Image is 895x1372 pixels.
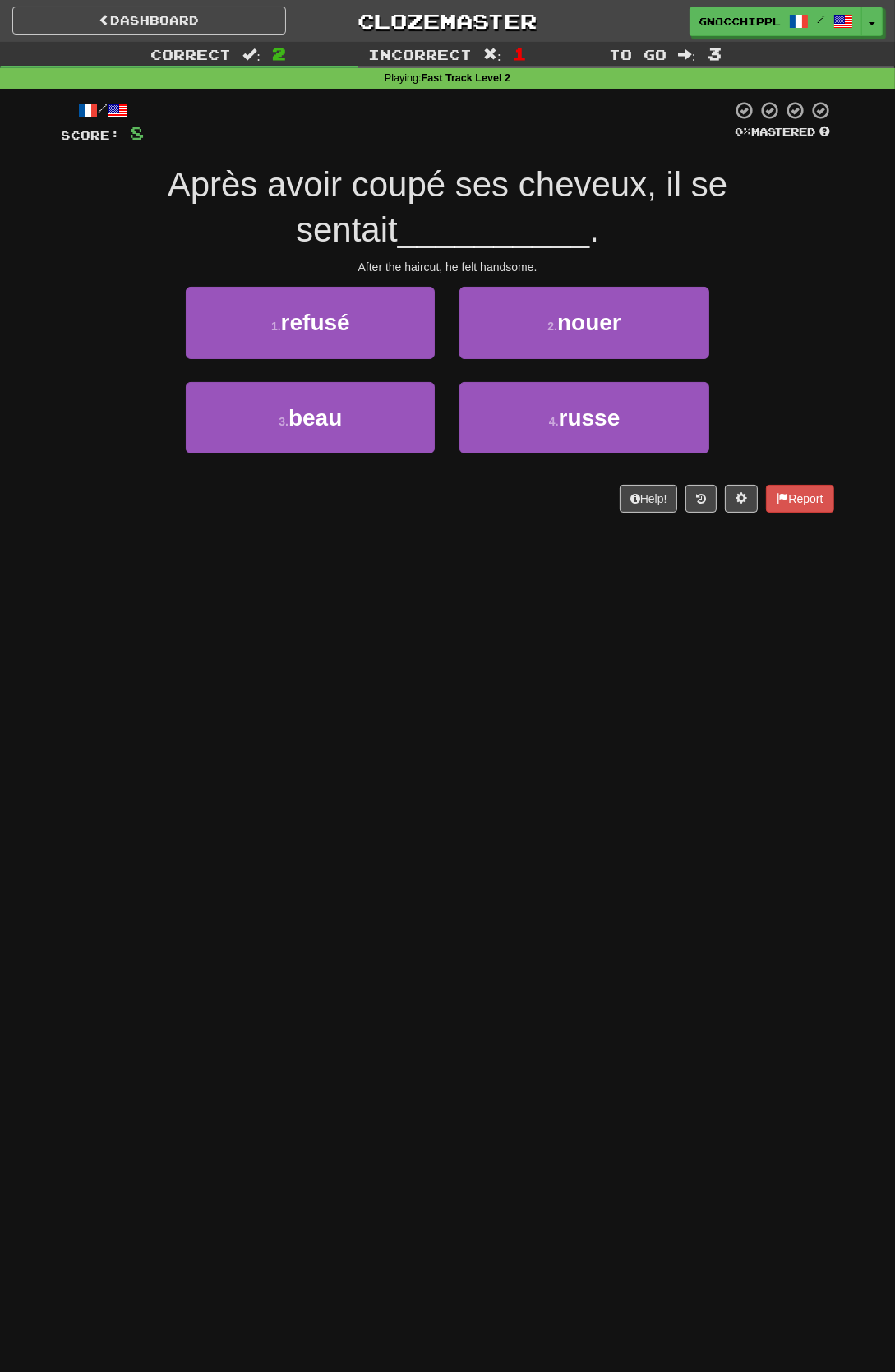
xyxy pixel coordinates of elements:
[131,122,145,143] span: 8
[766,485,833,513] button: Report
[186,287,435,358] button: 1.refusé
[685,485,717,513] button: Round history (alt+y)
[368,46,472,62] span: Incorrect
[736,125,752,138] span: 0 %
[272,44,286,63] span: 2
[547,320,557,333] small: 2 .
[186,382,435,453] button: 3.beau
[817,13,825,25] span: /
[311,7,584,35] a: Clozemaster
[150,46,231,62] span: Correct
[699,14,781,29] span: gnocchippl
[620,485,678,513] button: Help!
[288,405,342,430] span: beau
[422,72,511,84] strong: Fast Track Level 2
[459,382,708,453] button: 4.russe
[483,48,501,62] span: :
[708,44,722,63] span: 3
[271,320,281,333] small: 1 .
[62,128,121,142] span: Score:
[609,46,667,62] span: To go
[678,48,696,62] span: :
[557,310,621,335] span: nouer
[12,7,286,35] a: Dashboard
[62,100,145,121] div: /
[732,125,834,140] div: Mastered
[459,287,708,358] button: 2.nouer
[242,48,261,62] span: :
[62,259,834,275] div: After the haircut, he felt handsome.
[589,210,599,249] span: .
[168,165,728,249] span: Après avoir coupé ses cheveux, il se sentait
[549,415,559,428] small: 4 .
[513,44,527,63] span: 1
[398,210,590,249] span: __________
[281,310,350,335] span: refusé
[690,7,862,36] a: gnocchippl /
[279,415,288,428] small: 3 .
[559,405,621,430] span: russe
